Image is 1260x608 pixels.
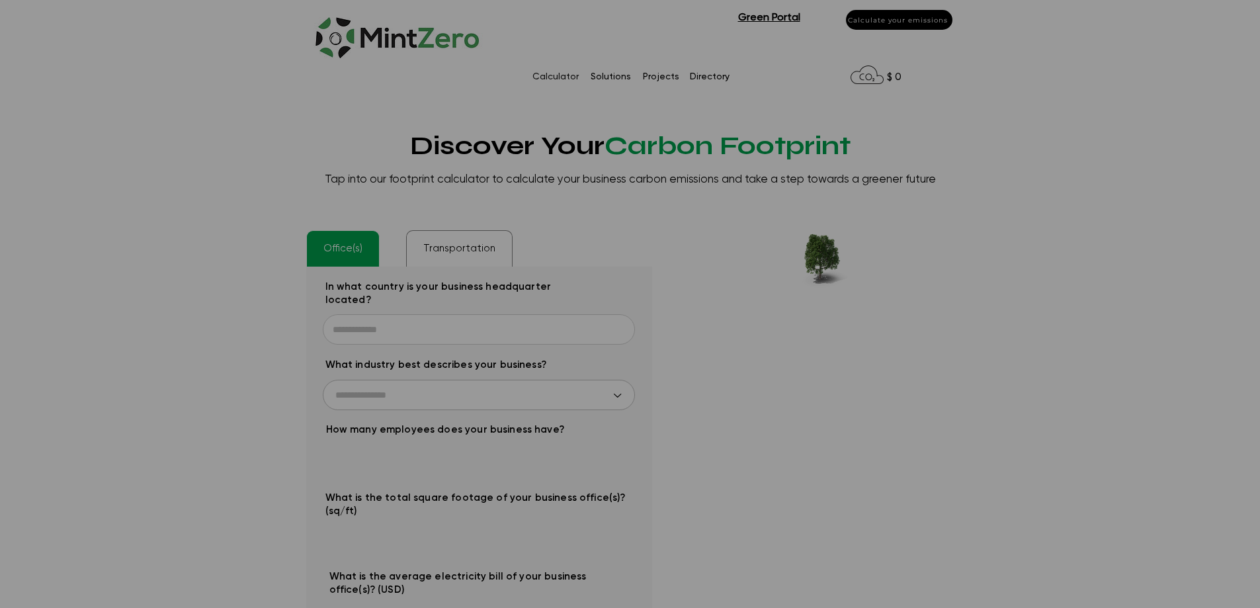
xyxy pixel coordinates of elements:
a: Green Portal [738,11,800,23]
span: What is the average electricity bill of your business office(s)? (USD) [329,572,587,595]
iframe: Wix Chat [1015,551,1260,608]
span: Carbon Footprint [605,130,851,161]
span: Discover Your [410,130,851,161]
nav: Site [464,67,797,87]
span: Green Portal [738,13,800,23]
p: Calculator [526,67,585,87]
span: Transportation [423,243,495,255]
span: Calculate your emissions [848,16,948,24]
a: Projects [636,67,683,87]
span: In what country is your business headquarter located? [325,282,552,305]
span: $ 0 [887,72,902,82]
a: Directory [683,67,735,87]
p: Solutions [584,67,638,87]
span: What is the total square footage of your business office(s)? (sq/ft) [325,493,626,516]
span: How many employees does your business have? [326,425,564,435]
img: 1 tree.png [800,230,848,288]
p: Directory [683,67,736,87]
span: What industry best describes your business? [325,360,546,370]
a: Calculate your emissions [846,10,952,30]
img: fgfdg.jpg [314,7,484,63]
iframe: Embedded Content [326,445,630,482]
iframe: Embedded Content [325,529,630,558]
a: Solutions [584,67,636,87]
span: Tap into our footprint calculator to calculate your business carbon emissions and take a step tow... [325,174,936,185]
a: Calculator [526,67,584,87]
select: Select Industry [323,380,635,410]
p: Projects [636,67,686,87]
span: Office(s) [323,243,362,255]
a: $ 0 [887,70,902,83]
